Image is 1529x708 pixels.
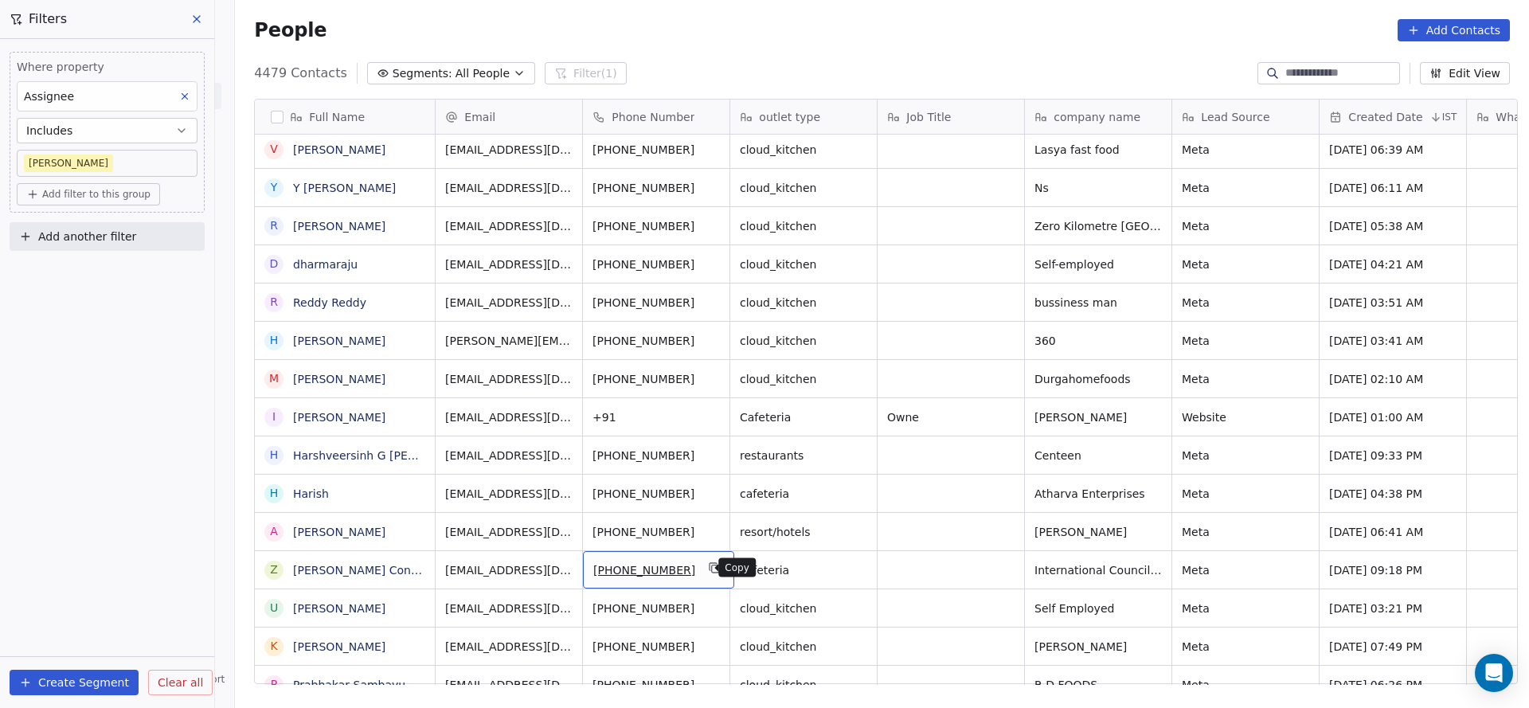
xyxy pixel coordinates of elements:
[740,562,867,578] span: cafeteria
[456,65,510,82] span: All People
[1329,486,1457,502] span: [DATE] 04:38 PM
[1182,639,1309,655] span: Meta
[1329,142,1457,158] span: [DATE] 06:39 AM
[1329,448,1457,464] span: [DATE] 09:33 PM
[887,409,1015,425] span: Owne
[445,295,573,311] span: [EMAIL_ADDRESS][DOMAIN_NAME]
[270,294,278,311] div: R
[293,220,385,233] a: [PERSON_NAME]
[293,334,385,347] a: [PERSON_NAME]
[1034,180,1162,196] span: Ns
[1034,295,1162,311] span: bussiness man
[1329,371,1457,387] span: [DATE] 02:10 AM
[1182,218,1309,234] span: Meta
[592,180,720,196] span: [PHONE_NUMBER]
[1182,600,1309,616] span: Meta
[592,486,720,502] span: [PHONE_NUMBER]
[740,371,867,387] span: cloud_kitchen
[445,639,573,655] span: [EMAIL_ADDRESS][DOMAIN_NAME]
[740,677,867,693] span: cloud_kitchen
[878,100,1024,134] div: Job Title
[270,256,279,272] div: d
[1034,639,1162,655] span: [PERSON_NAME]
[445,142,573,158] span: [EMAIL_ADDRESS][DOMAIN_NAME]
[445,256,573,272] span: [EMAIL_ADDRESS][DOMAIN_NAME]
[592,448,720,464] span: [PHONE_NUMBER]
[270,485,279,502] div: H
[1182,371,1309,387] span: Meta
[272,409,276,425] div: I
[293,564,519,577] a: [PERSON_NAME] Content Creator official
[1329,524,1457,540] span: [DATE] 06:41 AM
[740,448,867,464] span: restaurants
[1034,677,1162,693] span: R D FOODS
[1172,100,1319,134] div: Lead Source
[1034,333,1162,349] span: 360
[445,524,573,540] span: [EMAIL_ADDRESS][DOMAIN_NAME]
[393,65,452,82] span: Segments:
[293,526,385,538] a: [PERSON_NAME]
[445,448,573,464] span: [EMAIL_ADDRESS][DOMAIN_NAME]
[271,638,278,655] div: K
[740,333,867,349] span: cloud_kitchen
[293,449,482,462] a: Harshveersinh G [PERSON_NAME]
[254,18,327,42] span: People
[445,180,573,196] span: [EMAIL_ADDRESS][DOMAIN_NAME]
[592,639,720,655] span: [PHONE_NUMBER]
[293,258,358,271] a: dharmaraju
[592,218,720,234] span: [PHONE_NUMBER]
[445,409,573,425] span: [EMAIL_ADDRESS][DOMAIN_NAME]
[740,295,867,311] span: cloud_kitchen
[740,486,867,502] span: cafeteria
[1034,448,1162,464] span: Centeen
[1034,256,1162,272] span: Self-employed
[740,409,867,425] span: Cafeteria
[1182,409,1309,425] span: Website
[1329,333,1457,349] span: [DATE] 03:41 AM
[1329,600,1457,616] span: [DATE] 03:21 PM
[1182,448,1309,464] span: Meta
[1182,142,1309,158] span: Meta
[1182,486,1309,502] span: Meta
[1182,333,1309,349] span: Meta
[1034,600,1162,616] span: Self Employed
[740,218,867,234] span: cloud_kitchen
[1348,109,1422,125] span: Created Date
[740,180,867,196] span: cloud_kitchen
[545,62,627,84] button: Filter(1)
[293,373,385,385] a: [PERSON_NAME]
[1329,180,1457,196] span: [DATE] 06:11 AM
[592,256,720,272] span: [PHONE_NUMBER]
[592,295,720,311] span: [PHONE_NUMBER]
[730,100,877,134] div: outlet type
[1182,180,1309,196] span: Meta
[293,487,329,500] a: Harish
[270,332,279,349] div: H
[592,600,720,616] span: [PHONE_NUMBER]
[1182,677,1309,693] span: Meta
[255,135,436,685] div: grid
[271,676,277,693] div: P
[592,524,720,540] span: [PHONE_NUMBER]
[1182,256,1309,272] span: Meta
[1025,100,1171,134] div: company name
[740,256,867,272] span: cloud_kitchen
[445,677,573,693] span: [EMAIL_ADDRESS][DOMAIN_NAME]
[740,524,867,540] span: resort/hotels
[1054,109,1140,125] span: company name
[725,561,749,574] p: Copy
[293,296,366,309] a: Reddy Reddy
[293,679,405,691] a: Prabhakar Sambavu
[445,486,573,502] span: [EMAIL_ADDRESS][DOMAIN_NAME]
[436,100,582,134] div: Email
[1182,295,1309,311] span: Meta
[445,333,573,349] span: [PERSON_NAME][EMAIL_ADDRESS][PERSON_NAME][DOMAIN_NAME]
[906,109,951,125] span: Job Title
[592,142,720,158] span: [PHONE_NUMBER]
[255,100,435,134] div: Full Name
[1329,639,1457,655] span: [DATE] 07:49 PM
[1475,654,1513,692] div: Open Intercom Messenger
[1034,218,1162,234] span: Zero Kilometre [GEOGRAPHIC_DATA]
[1034,409,1162,425] span: [PERSON_NAME]
[293,182,396,194] a: Y [PERSON_NAME]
